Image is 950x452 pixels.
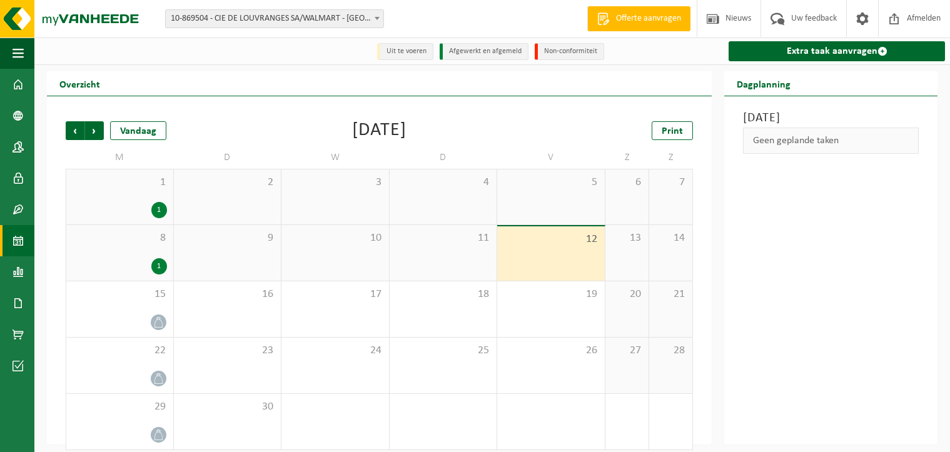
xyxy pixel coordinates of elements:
span: 10 [288,231,383,245]
span: 18 [396,288,491,301]
span: 2 [180,176,275,189]
span: 20 [612,288,642,301]
td: W [281,146,390,169]
span: 23 [180,344,275,358]
h2: Overzicht [47,71,113,96]
span: 13 [612,231,642,245]
span: 17 [288,288,383,301]
span: 11 [396,231,491,245]
div: [DATE] [352,121,407,140]
span: 21 [655,288,686,301]
span: 9 [180,231,275,245]
li: Non-conformiteit [535,43,604,60]
div: Vandaag [110,121,166,140]
td: M [66,146,174,169]
td: D [390,146,498,169]
span: 27 [612,344,642,358]
span: 19 [503,288,599,301]
span: 10-869504 - CIE DE LOUVRANGES SA/WALMART - AALST [166,10,383,28]
span: 3 [288,176,383,189]
span: 16 [180,288,275,301]
span: Volgende [85,121,104,140]
span: 10-869504 - CIE DE LOUVRANGES SA/WALMART - AALST [165,9,384,28]
div: 1 [151,202,167,218]
span: 28 [655,344,686,358]
span: 22 [73,344,167,358]
a: Print [652,121,693,140]
td: D [174,146,282,169]
h2: Dagplanning [724,71,803,96]
span: 29 [73,400,167,414]
span: 7 [655,176,686,189]
span: Print [662,126,683,136]
li: Uit te voeren [377,43,433,60]
span: 26 [503,344,599,358]
span: 12 [503,233,599,246]
td: Z [605,146,649,169]
span: 15 [73,288,167,301]
span: 6 [612,176,642,189]
td: Z [649,146,693,169]
span: 30 [180,400,275,414]
li: Afgewerkt en afgemeld [440,43,528,60]
span: 4 [396,176,491,189]
a: Offerte aanvragen [587,6,690,31]
h3: [DATE] [743,109,919,128]
span: 1 [73,176,167,189]
span: 25 [396,344,491,358]
a: Extra taak aanvragen [729,41,945,61]
span: 5 [503,176,599,189]
div: Geen geplande taken [743,128,919,154]
td: V [497,146,605,169]
span: 24 [288,344,383,358]
span: Vorige [66,121,84,140]
span: 14 [655,231,686,245]
span: 8 [73,231,167,245]
div: 1 [151,258,167,274]
span: Offerte aanvragen [613,13,684,25]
